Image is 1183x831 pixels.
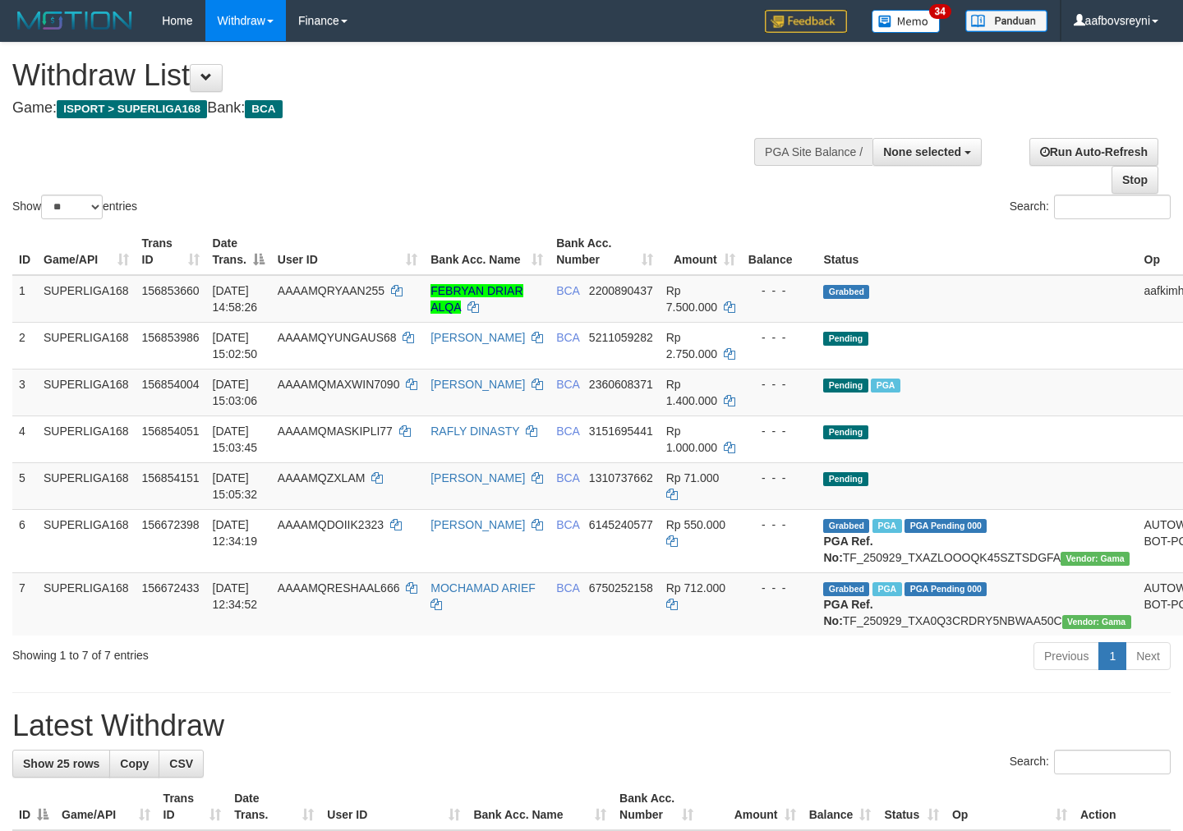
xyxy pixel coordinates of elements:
[765,10,847,33] img: Feedback.jpg
[142,284,200,297] span: 156853660
[872,519,901,533] span: Marked by aafsoycanthlai
[1062,615,1131,629] span: Vendor URL: https://trx31.1velocity.biz
[700,783,802,830] th: Amount: activate to sort column ascending
[748,376,811,393] div: - - -
[12,275,37,323] td: 1
[589,378,653,391] span: Copy 2360608371 to clipboard
[883,145,961,158] span: None selected
[245,100,282,118] span: BCA
[817,228,1137,275] th: Status
[613,783,700,830] th: Bank Acc. Number: activate to sort column ascending
[37,572,136,636] td: SUPERLIGA168
[12,369,37,415] td: 3
[37,322,136,369] td: SUPERLIGA168
[12,322,37,369] td: 2
[206,228,271,275] th: Date Trans.: activate to sort column descending
[41,195,103,219] select: Showentries
[550,228,660,275] th: Bank Acc. Number: activate to sort column ascending
[430,471,525,484] a: [PERSON_NAME]
[823,379,868,393] span: Pending
[556,378,579,391] span: BCA
[55,783,157,830] th: Game/API: activate to sort column ascending
[12,100,772,117] h4: Game: Bank:
[556,284,579,297] span: BCA
[12,415,37,462] td: 4
[142,581,200,595] span: 156672433
[556,425,579,438] span: BCA
[823,519,869,533] span: Grabbed
[872,138,982,166] button: None selected
[660,228,742,275] th: Amount: activate to sort column ascending
[823,535,872,564] b: PGA Ref. No:
[823,582,869,596] span: Grabbed
[12,195,137,219] label: Show entries
[57,100,207,118] span: ISPORT > SUPERLIGA168
[37,509,136,572] td: SUPERLIGA168
[213,378,258,407] span: [DATE] 15:03:06
[430,425,519,438] a: RAFLY DINASTY
[120,757,149,770] span: Copy
[159,750,204,778] a: CSV
[136,228,206,275] th: Trans ID: activate to sort column ascending
[278,425,393,438] span: AAAAMQMASKIPLI77
[556,581,579,595] span: BCA
[278,331,397,344] span: AAAAMQYUNGAUS68
[278,471,366,484] span: AAAAMQZXLAM
[430,378,525,391] a: [PERSON_NAME]
[1033,642,1099,670] a: Previous
[12,640,481,663] div: Showing 1 to 7 of 7 entries
[430,331,525,344] a: [PERSON_NAME]
[666,378,717,407] span: Rp 1.400.000
[823,472,868,486] span: Pending
[666,518,725,531] span: Rp 550.000
[12,228,37,275] th: ID
[37,228,136,275] th: Game/API: activate to sort column ascending
[37,369,136,415] td: SUPERLIGA168
[877,783,946,830] th: Status: activate to sort column ascending
[12,709,1171,742] h1: Latest Withdraw
[1010,750,1171,774] label: Search:
[12,462,37,509] td: 5
[467,783,613,830] th: Bank Acc. Name: activate to sort column ascending
[169,757,193,770] span: CSV
[872,10,941,33] img: Button%20Memo.svg
[1029,138,1158,166] a: Run Auto-Refresh
[905,519,987,533] span: PGA Pending
[213,284,258,314] span: [DATE] 14:58:26
[817,572,1137,636] td: TF_250929_TXA0Q3CRDRY5NBWAA50C
[823,285,869,299] span: Grabbed
[278,518,384,531] span: AAAAMQDOIIK2323
[142,331,200,344] span: 156853986
[803,783,878,830] th: Balance: activate to sort column ascending
[1061,552,1130,566] span: Vendor URL: https://trx31.1velocity.biz
[871,379,900,393] span: Marked by aafsoycanthlai
[589,331,653,344] span: Copy 5211059282 to clipboard
[12,8,137,33] img: MOTION_logo.png
[12,509,37,572] td: 6
[556,331,579,344] span: BCA
[742,228,817,275] th: Balance
[748,282,811,299] div: - - -
[278,284,384,297] span: AAAAMQRYAAN255
[1125,642,1171,670] a: Next
[424,228,550,275] th: Bank Acc. Name: activate to sort column ascending
[142,471,200,484] span: 156854151
[589,581,653,595] span: Copy 6750252158 to clipboard
[748,517,811,533] div: - - -
[1074,783,1171,830] th: Action
[213,425,258,454] span: [DATE] 15:03:45
[23,757,99,770] span: Show 25 rows
[754,138,872,166] div: PGA Site Balance /
[213,581,258,611] span: [DATE] 12:34:52
[109,750,159,778] a: Copy
[37,462,136,509] td: SUPERLIGA168
[12,750,110,778] a: Show 25 rows
[872,582,901,596] span: Marked by aafsoycanthlai
[589,471,653,484] span: Copy 1310737662 to clipboard
[12,572,37,636] td: 7
[213,331,258,360] span: [DATE] 15:02:50
[556,471,579,484] span: BCA
[556,518,579,531] span: BCA
[12,59,772,92] h1: Withdraw List
[748,329,811,346] div: - - -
